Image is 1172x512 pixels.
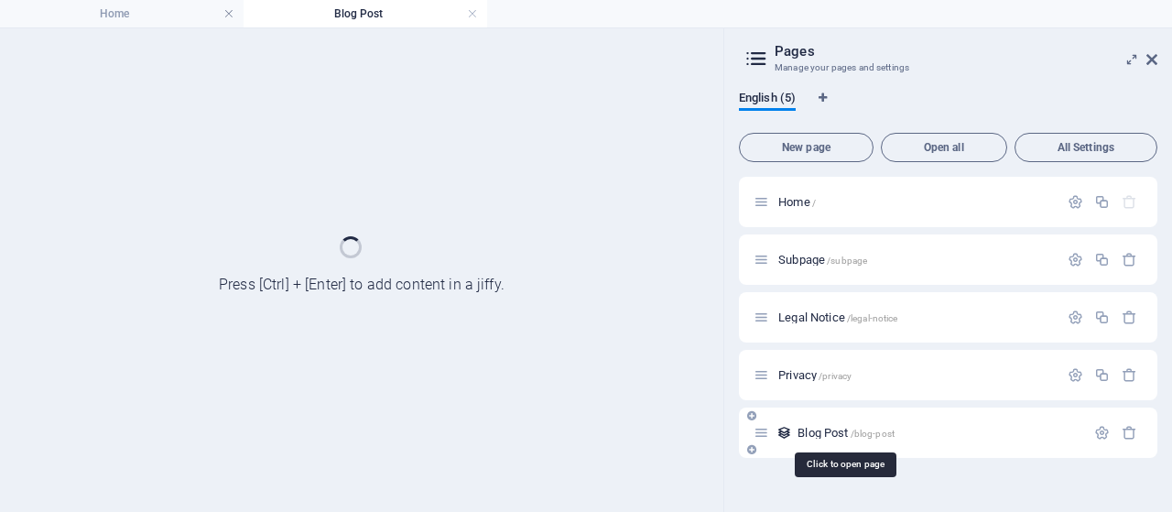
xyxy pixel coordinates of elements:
span: New page [747,142,865,153]
div: Duplicate [1094,367,1110,383]
h4: Blog Post [244,4,487,24]
div: Settings [1068,252,1083,267]
div: Blog Post/blog-post [792,427,1085,439]
div: Duplicate [1094,252,1110,267]
span: Open all [889,142,999,153]
div: Remove [1122,252,1137,267]
button: All Settings [1015,133,1157,162]
span: /legal-notice [847,313,898,323]
div: Legal Notice/legal-notice [773,311,1058,323]
div: This layout is used as a template for all items (e.g. a blog post) of this collection. The conten... [776,425,792,441]
div: Settings [1094,425,1110,441]
div: Settings [1068,310,1083,325]
span: Subpage [778,253,867,267]
div: Language Tabs [739,91,1157,125]
h3: Manage your pages and settings [775,60,1121,76]
div: Settings [1068,367,1083,383]
div: Subpage/subpage [773,254,1058,266]
span: Click to open page [778,310,897,324]
span: All Settings [1023,142,1149,153]
span: Blog Post [798,426,895,440]
div: Remove [1122,425,1137,441]
div: Remove [1122,367,1137,383]
button: New page [739,133,874,162]
div: Settings [1068,194,1083,210]
div: Home/ [773,196,1058,208]
span: /blog-post [851,429,895,439]
span: English (5) [739,87,796,113]
span: / [812,198,816,208]
span: Privacy [778,368,852,382]
div: Duplicate [1094,310,1110,325]
div: Privacy/privacy [773,369,1058,381]
div: The startpage cannot be deleted [1122,194,1137,210]
div: Duplicate [1094,194,1110,210]
button: Open all [881,133,1007,162]
div: Remove [1122,310,1137,325]
span: Click to open page [778,195,816,209]
span: /subpage [827,256,867,266]
h2: Pages [775,43,1157,60]
span: /privacy [819,371,852,381]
